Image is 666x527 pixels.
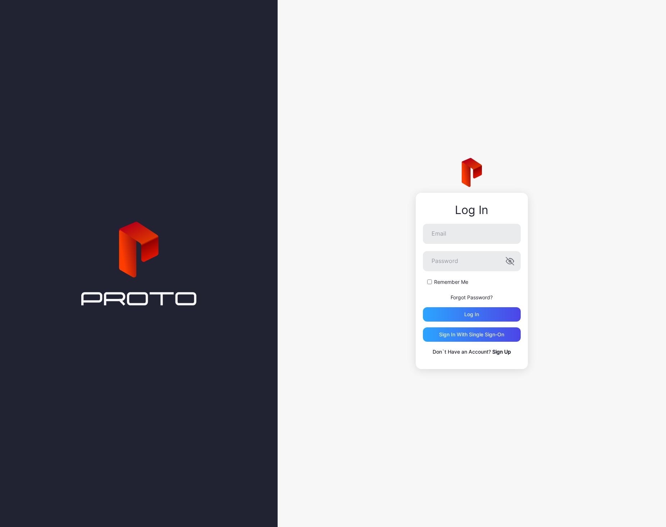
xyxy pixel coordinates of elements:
label: Remember Me [434,278,468,286]
input: Email [423,224,521,244]
button: Log in [423,307,521,322]
a: Forgot Password? [451,294,493,300]
button: Sign in With Single Sign-On [423,327,521,342]
p: Don`t Have an Account? [423,347,521,356]
input: Password [423,251,521,271]
a: Sign Up [492,349,511,355]
div: Log in [464,312,479,317]
button: Password [506,257,514,265]
div: Log In [423,204,521,217]
div: Sign in With Single Sign-On [439,332,504,337]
